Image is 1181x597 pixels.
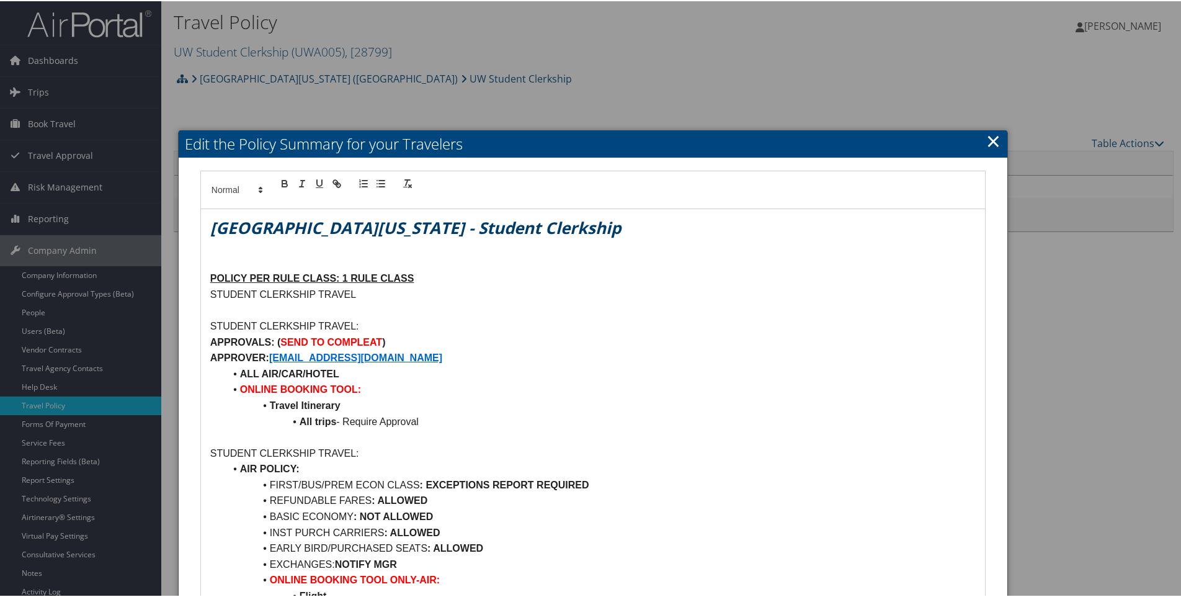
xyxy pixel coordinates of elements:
li: BASIC ECONOMY [225,508,976,524]
strong: ALL AIR/CAR/HOTEL [240,367,339,378]
strong: ) [382,336,385,346]
em: [GEOGRAPHIC_DATA][US_STATE] - Student Clerkship [210,215,621,238]
strong: : ALLOWED [372,494,427,505]
li: - Require Approval [225,413,976,429]
strong: : ALLOWED [427,542,483,552]
li: EARLY BIRD/PURCHASED SEATS [225,539,976,555]
strong: ONLINE BOOKING TOOL ONLY-AIR: [270,573,440,584]
strong: : ALLOWED [384,526,440,537]
li: FIRST/BUS/PREM ECON CLASS [225,476,976,492]
strong: Travel Itinerary [270,399,341,410]
li: EXCHANGES: [225,555,976,572]
h2: Edit the Policy Summary for your Travelers [179,129,1007,156]
strong: : NOT ALLOWED [354,510,433,521]
strong: APPROVER: [210,351,269,362]
strong: APPROVALS: ( [210,336,280,346]
strong: SEND TO COMPLEAT [280,336,382,346]
strong: AIR POLICY: [240,462,300,473]
li: INST PURCH CARRIERS [225,524,976,540]
p: STUDENT CLERKSHIP TRAVEL: [210,444,976,460]
strong: : EXCEPTIONS REPORT REQUIRED [420,478,589,489]
u: POLICY PER RULE CLASS: 1 RULE CLASS [210,272,414,282]
strong: NOTIFY MGR [335,558,397,568]
p: STUDENT CLERKSHIP TRAVEL: [210,317,976,333]
p: STUDENT CLERKSHIP TRAVEL [210,285,976,302]
strong: All trips [300,415,337,426]
li: REFUNDABLE FARES [225,492,976,508]
a: [EMAIL_ADDRESS][DOMAIN_NAME] [269,351,442,362]
a: Close [986,127,1001,152]
strong: ONLINE BOOKING TOOL: [240,383,361,393]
